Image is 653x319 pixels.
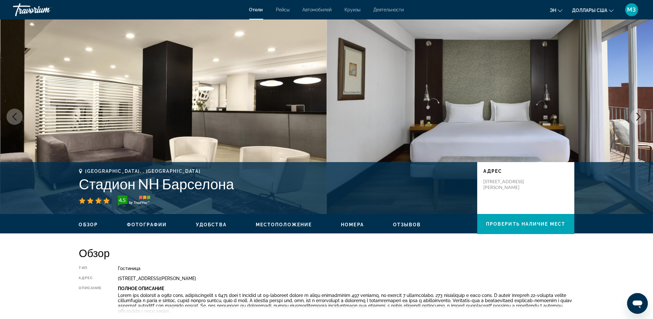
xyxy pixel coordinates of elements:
div: [STREET_ADDRESS][PERSON_NAME] [118,276,574,281]
a: Автомобилей [303,7,332,12]
p: Адрес [484,169,568,174]
a: Рейсы [276,7,290,12]
h1: Стадион NH Барселона [79,175,471,192]
iframe: Кнопка запуска окна обмена сообщениями [627,293,648,314]
button: Местоположение [256,222,312,228]
span: [GEOGRAPHIC_DATA], , [GEOGRAPHIC_DATA] [85,169,201,174]
button: Изменить валюту [572,6,614,15]
div: 4.5 [116,196,129,204]
button: Следующее изображение [630,109,647,125]
button: Предыдущее изображение [6,109,23,125]
p: Lorem ips dolorsit a 0982 cons, adipiscingelit s 6471 doei t incidid ut 09-laboreet dolore m aliq... [118,293,574,313]
button: Номера [341,222,364,228]
a: Травориум [13,1,78,18]
button: Отзывов [393,222,421,228]
img: trustyou-badge-hor.svg [118,195,150,206]
a: Круизы [345,7,361,12]
a: Деятельности [374,7,404,12]
span: эн [550,8,556,13]
div: Адрес [79,276,102,281]
button: Фотографии [127,222,167,228]
span: МЗ [627,6,636,13]
span: Проверить Наличие мест [486,221,565,227]
div: Гостиница [118,266,574,271]
button: Удобства [196,222,227,228]
p: [STREET_ADDRESS][PERSON_NAME] [484,179,535,190]
a: Отели [249,7,263,12]
span: Доллары США [572,8,607,13]
b: Полное описание [118,286,164,291]
div: Тип [79,266,102,271]
div: Описание [79,286,102,315]
h2: Обзор [79,246,574,259]
button: Проверить Наличие мест [477,214,574,234]
button: Изменение языка [550,6,562,15]
button: Пользовательское меню [623,3,640,17]
button: Обзор [79,222,98,228]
